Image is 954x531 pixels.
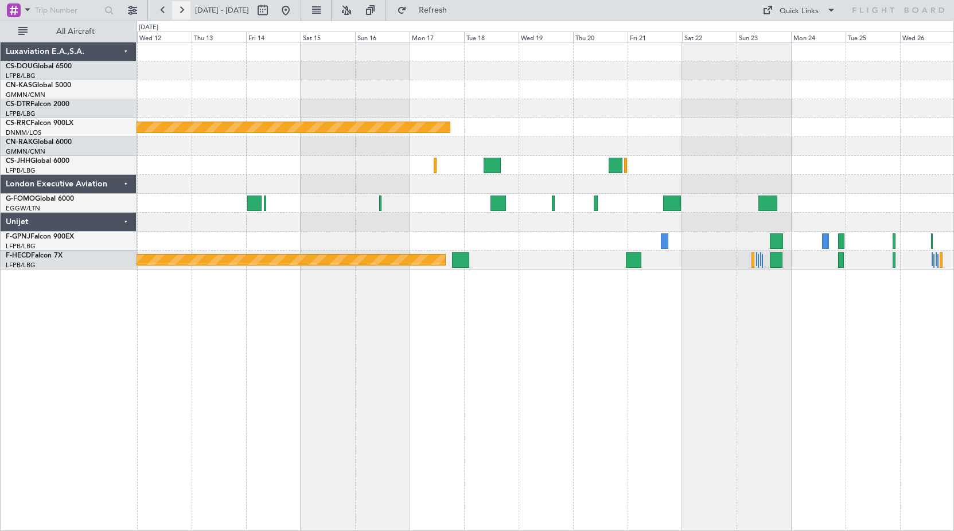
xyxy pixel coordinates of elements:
[780,6,819,17] div: Quick Links
[6,233,30,240] span: F-GPNJ
[246,32,301,42] div: Fri 14
[6,242,36,251] a: LFPB/LBG
[6,101,69,108] a: CS-DTRFalcon 2000
[6,252,31,259] span: F-HECD
[6,252,63,259] a: F-HECDFalcon 7X
[30,28,121,36] span: All Aircraft
[6,101,30,108] span: CS-DTR
[6,139,72,146] a: CN-RAKGlobal 6000
[6,91,45,99] a: GMMN/CMN
[192,32,246,42] div: Thu 13
[409,6,457,14] span: Refresh
[6,196,35,202] span: G-FOMO
[6,158,30,165] span: CS-JHH
[573,32,628,42] div: Thu 20
[6,261,36,270] a: LFPB/LBG
[139,23,158,33] div: [DATE]
[355,32,410,42] div: Sun 16
[737,32,791,42] div: Sun 23
[410,32,464,42] div: Mon 17
[6,166,36,175] a: LFPB/LBG
[6,233,74,240] a: F-GPNJFalcon 900EX
[791,32,846,42] div: Mon 24
[6,204,40,213] a: EGGW/LTN
[35,2,101,19] input: Trip Number
[519,32,573,42] div: Wed 19
[6,128,41,137] a: DNMM/LOS
[682,32,737,42] div: Sat 22
[6,196,74,202] a: G-FOMOGlobal 6000
[392,1,461,19] button: Refresh
[6,72,36,80] a: LFPB/LBG
[6,147,45,156] a: GMMN/CMN
[195,5,249,15] span: [DATE] - [DATE]
[6,82,71,89] a: CN-KASGlobal 5000
[6,63,33,70] span: CS-DOU
[628,32,682,42] div: Fri 21
[757,1,842,19] button: Quick Links
[137,32,192,42] div: Wed 12
[6,120,73,127] a: CS-RRCFalcon 900LX
[6,120,30,127] span: CS-RRC
[13,22,124,41] button: All Aircraft
[6,158,69,165] a: CS-JHHGlobal 6000
[6,82,32,89] span: CN-KAS
[464,32,519,42] div: Tue 18
[301,32,355,42] div: Sat 15
[846,32,900,42] div: Tue 25
[6,110,36,118] a: LFPB/LBG
[6,63,72,70] a: CS-DOUGlobal 6500
[6,139,33,146] span: CN-RAK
